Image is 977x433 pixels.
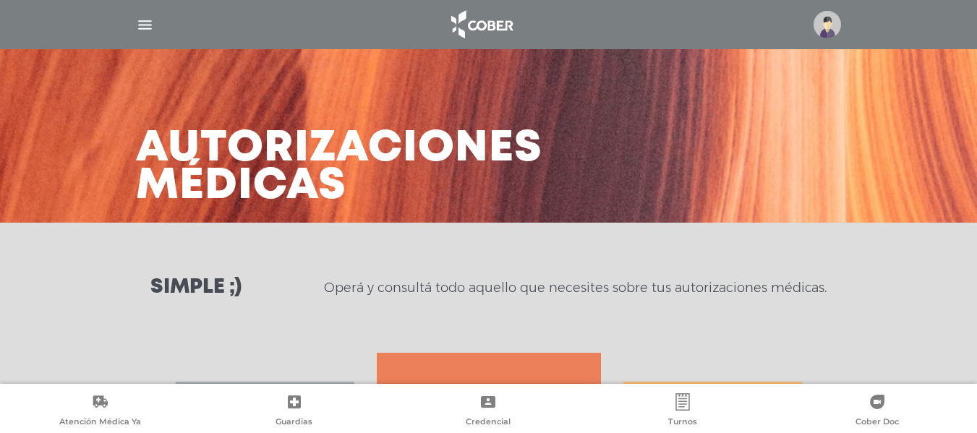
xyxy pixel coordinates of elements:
span: Turnos [668,416,697,429]
a: Atención Médica Ya [3,393,197,430]
a: Credencial [391,393,586,430]
span: Guardias [276,416,312,429]
a: Guardias [197,393,392,430]
img: logo_cober_home-white.png [443,7,519,42]
h3: Autorizaciones médicas [136,130,542,205]
a: Turnos [586,393,780,430]
img: profile-placeholder.svg [814,11,841,38]
span: Atención Médica Ya [59,416,141,429]
img: Cober_menu-lines-white.svg [136,16,154,34]
h3: Simple ;) [150,278,242,298]
span: Credencial [466,416,511,429]
a: Cober Doc [780,393,974,430]
p: Operá y consultá todo aquello que necesites sobre tus autorizaciones médicas. [324,279,827,296]
span: Cober Doc [856,416,899,429]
